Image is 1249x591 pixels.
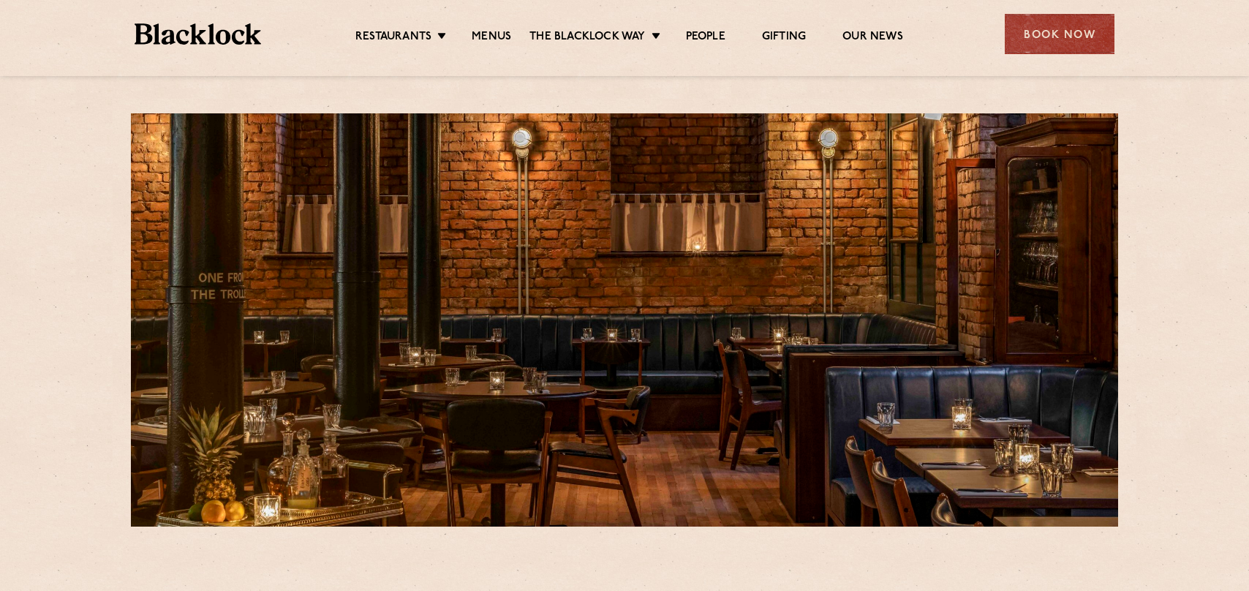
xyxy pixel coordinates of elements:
div: Book Now [1005,14,1114,54]
a: Restaurants [355,30,431,46]
a: Our News [842,30,903,46]
a: Gifting [762,30,806,46]
a: The Blacklock Way [529,30,645,46]
img: BL_Textured_Logo-footer-cropped.svg [135,23,261,45]
a: People [686,30,725,46]
a: Menus [472,30,511,46]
